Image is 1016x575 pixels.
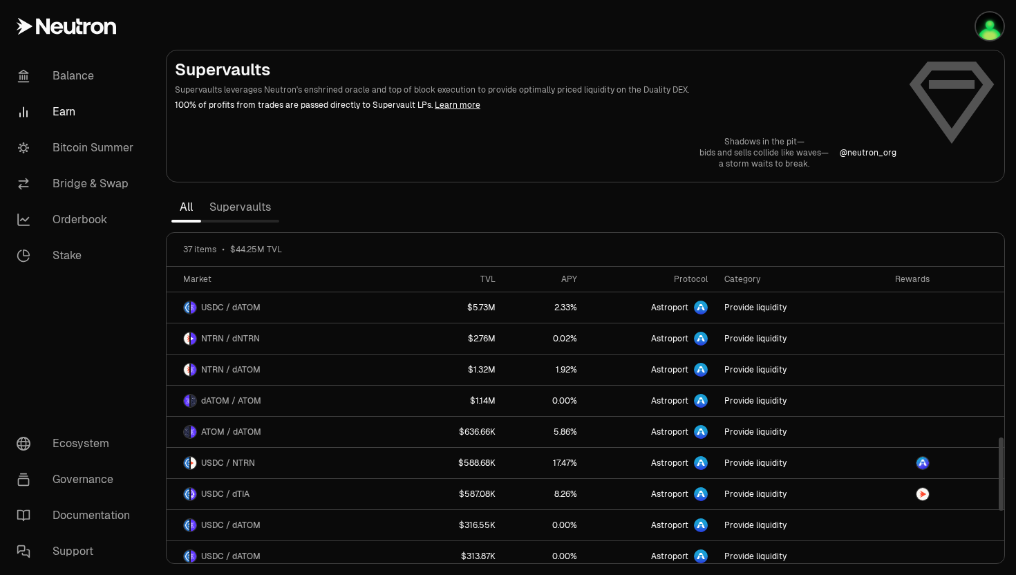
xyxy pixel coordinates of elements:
a: Astroport [585,355,716,385]
span: Astroport [651,395,688,406]
p: a storm waits to break. [699,158,829,169]
a: Provide liquidity [716,292,851,323]
a: 0.02% [504,323,585,354]
a: Provide liquidity [716,323,851,354]
a: dATOM LogoATOM LogodATOM / ATOM [167,386,411,416]
div: Category [724,274,843,285]
a: $313.87K [411,541,504,572]
a: USDC LogodATOM LogoUSDC / dATOM [167,541,411,572]
a: $5.73M [411,292,504,323]
span: ATOM / dATOM [201,426,261,437]
a: ASTRO Logo [851,448,938,478]
img: ATOM Logo [191,395,196,407]
a: 0.00% [504,541,585,572]
a: Documentation [6,498,149,534]
img: ATOM Logo [184,426,189,438]
img: NTRN Logo [916,488,929,500]
a: $587.08K [411,479,504,509]
span: Astroport [651,333,688,344]
a: Provide liquidity [716,541,851,572]
a: Governance [6,462,149,498]
span: Astroport [651,302,688,313]
a: 5.86% [504,417,585,447]
h2: Supervaults [175,59,896,81]
img: USDC Logo [184,550,189,563]
a: $636.66K [411,417,504,447]
span: USDC / dATOM [201,551,261,562]
a: Ecosystem [6,426,149,462]
a: Stake [6,238,149,274]
span: USDC / dATOM [201,302,261,313]
img: dNTRN Logo [191,332,196,345]
span: Astroport [651,364,688,375]
img: dATOM Logo [191,301,196,314]
img: NTRN Logo [184,332,189,345]
img: NTRN Logo [191,457,196,469]
a: Provide liquidity [716,479,851,509]
span: USDC / dATOM [201,520,261,531]
a: Bridge & Swap [6,166,149,202]
a: Earn [6,94,149,130]
img: dTIA Logo [191,488,196,500]
a: NTRN LogodATOM LogoNTRN / dATOM [167,355,411,385]
img: q2 [976,12,1004,40]
span: 37 items [183,244,216,255]
img: dATOM Logo [191,426,196,438]
img: USDC Logo [184,301,189,314]
p: bids and sells collide like waves— [699,147,829,158]
a: $2.76M [411,323,504,354]
a: $588.68K [411,448,504,478]
a: Provide liquidity [716,448,851,478]
img: USDC Logo [184,519,189,531]
a: Balance [6,58,149,94]
a: Support [6,534,149,569]
img: ASTRO Logo [916,457,929,469]
a: Astroport [585,479,716,509]
img: dATOM Logo [191,550,196,563]
span: Astroport [651,426,688,437]
a: USDC LogodATOM LogoUSDC / dATOM [167,292,411,323]
a: Provide liquidity [716,510,851,540]
p: @ neutron_org [840,147,896,158]
p: Shadows in the pit— [699,136,829,147]
a: Astroport [585,417,716,447]
a: 0.00% [504,510,585,540]
a: Provide liquidity [716,417,851,447]
a: USDC LogoNTRN LogoUSDC / NTRN [167,448,411,478]
a: 0.00% [504,386,585,416]
div: APY [512,274,577,285]
img: dATOM Logo [191,519,196,531]
a: USDC LogodTIA LogoUSDC / dTIA [167,479,411,509]
span: USDC / dTIA [201,489,250,500]
img: dATOM Logo [191,364,196,376]
span: Astroport [651,520,688,531]
span: $44.25M TVL [230,244,282,255]
a: Astroport [585,323,716,354]
img: USDC Logo [184,488,189,500]
a: Astroport [585,510,716,540]
span: NTRN / dNTRN [201,333,260,344]
a: 2.33% [504,292,585,323]
span: dATOM / ATOM [201,395,261,406]
img: USDC Logo [184,457,189,469]
span: USDC / NTRN [201,458,255,469]
a: Bitcoin Summer [6,130,149,166]
span: Astroport [651,551,688,562]
a: USDC LogodATOM LogoUSDC / dATOM [167,510,411,540]
a: NTRN Logo [851,479,938,509]
span: NTRN / dATOM [201,364,261,375]
img: dATOM Logo [184,395,189,407]
p: 100% of profits from trades are passed directly to Supervault LPs. [175,99,896,111]
a: 17.47% [504,448,585,478]
div: Market [183,274,402,285]
a: All [171,194,201,221]
div: TVL [419,274,496,285]
a: Astroport [585,541,716,572]
div: Rewards [859,274,930,285]
a: Astroport [585,292,716,323]
a: Learn more [435,100,480,111]
a: $316.55K [411,510,504,540]
a: Supervaults [201,194,279,221]
a: Shadows in the pit—bids and sells collide like waves—a storm waits to break. [699,136,829,169]
a: $1.32M [411,355,504,385]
